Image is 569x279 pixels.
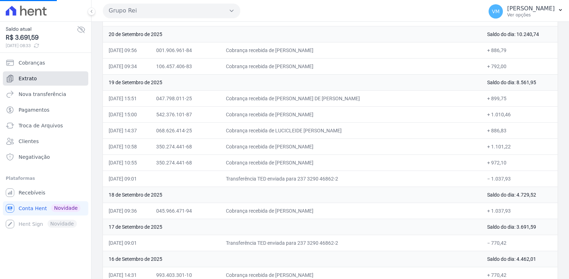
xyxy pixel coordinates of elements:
[220,122,481,138] td: Cobrança recebida de LUCICLEIDE [PERSON_NAME]
[6,25,77,33] span: Saldo atual
[3,150,88,164] a: Negativação
[19,205,47,212] span: Conta Hent
[483,1,569,21] button: VM [PERSON_NAME] Ver opções
[481,42,558,58] td: + 886,79
[103,4,240,18] button: Grupo Rei
[220,42,481,58] td: Cobrança recebida de [PERSON_NAME]
[220,154,481,171] td: Cobrança recebida de [PERSON_NAME]
[507,5,555,12] p: [PERSON_NAME]
[3,186,88,200] a: Recebíveis
[481,187,558,203] td: Saldo do dia: 4.729,52
[6,42,77,49] span: [DATE] 08:33
[103,235,150,251] td: [DATE] 09:01
[3,71,88,86] a: Extrato
[220,58,481,74] td: Cobrança recebida de [PERSON_NAME]
[6,174,85,183] div: Plataformas
[481,106,558,122] td: + 1.010,46
[150,154,220,171] td: 350.274.441-68
[220,138,481,154] td: Cobrança recebida de [PERSON_NAME]
[481,122,558,138] td: + 886,83
[220,203,481,219] td: Cobrança recebida de [PERSON_NAME]
[103,219,481,235] td: 17 de Setembro de 2025
[220,235,481,251] td: Transferência TED enviada para 237 3290 46862-2
[103,154,150,171] td: [DATE] 10:55
[103,58,150,74] td: [DATE] 09:34
[103,203,150,219] td: [DATE] 09:36
[481,74,558,90] td: Saldo do dia: 8.561,95
[103,26,481,42] td: 20 de Setembro de 2025
[103,90,150,106] td: [DATE] 15:51
[103,42,150,58] td: [DATE] 09:56
[6,33,77,42] span: R$ 3.691,59
[3,134,88,148] a: Clientes
[481,154,558,171] td: + 972,10
[19,153,50,161] span: Negativação
[150,138,220,154] td: 350.274.441-68
[3,201,88,215] a: Conta Hent Novidade
[481,58,558,74] td: + 792,00
[150,106,220,122] td: 542.376.101-87
[19,106,49,113] span: Pagamentos
[481,203,558,219] td: + 1.037,93
[481,251,558,267] td: Saldo do dia: 4.462,01
[481,138,558,154] td: + 1.101,22
[150,42,220,58] td: 001.906.961-84
[103,171,150,187] td: [DATE] 09:01
[3,118,88,133] a: Troca de Arquivos
[19,91,66,98] span: Nova transferência
[103,122,150,138] td: [DATE] 14:37
[507,12,555,18] p: Ver opções
[19,122,63,129] span: Troca de Arquivos
[220,171,481,187] td: Transferência TED enviada para 237 3290 46862-2
[481,90,558,106] td: + 899,75
[481,235,558,251] td: − 770,42
[492,9,500,14] span: VM
[103,106,150,122] td: [DATE] 15:00
[150,203,220,219] td: 045.966.471-94
[19,138,39,145] span: Clientes
[51,204,80,212] span: Novidade
[103,187,481,203] td: 18 de Setembro de 2025
[481,26,558,42] td: Saldo do dia: 10.240,74
[19,75,37,82] span: Extrato
[220,106,481,122] td: Cobrança recebida de [PERSON_NAME]
[19,59,45,66] span: Cobranças
[220,90,481,106] td: Cobrança recebida de [PERSON_NAME] DE [PERSON_NAME]
[481,219,558,235] td: Saldo do dia: 3.691,59
[3,87,88,101] a: Nova transferência
[3,56,88,70] a: Cobranças
[150,122,220,138] td: 068.626.414-25
[150,90,220,106] td: 047.798.011-25
[6,56,85,231] nav: Sidebar
[150,58,220,74] td: 106.457.406-83
[481,171,558,187] td: − 1.037,93
[103,138,150,154] td: [DATE] 10:58
[103,74,481,90] td: 19 de Setembro de 2025
[3,103,88,117] a: Pagamentos
[19,189,45,196] span: Recebíveis
[103,251,481,267] td: 16 de Setembro de 2025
